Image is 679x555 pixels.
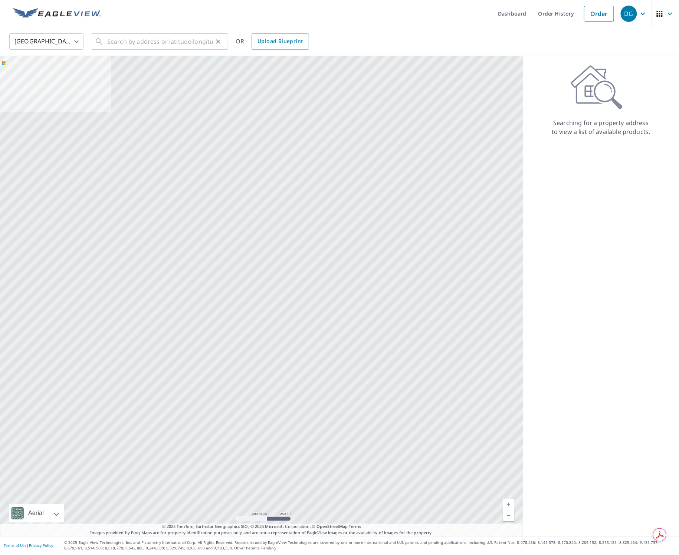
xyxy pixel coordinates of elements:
input: Search by address or latitude-longitude [107,31,213,52]
span: © 2025 TomTom, Earthstar Geographics SIO, © 2025 Microsoft Corporation, © [162,524,361,530]
div: Aerial [9,504,64,523]
button: Clear [213,36,223,47]
div: OR [236,33,309,50]
a: Terms of Use [4,543,27,548]
a: Privacy Policy [29,543,53,548]
p: | [4,543,53,548]
a: Terms [349,524,361,529]
span: Upload Blueprint [258,37,303,46]
a: Upload Blueprint [252,33,309,50]
a: Current Level 5, Zoom Out [503,510,514,521]
img: EV Logo [13,8,101,19]
p: © 2025 Eagle View Technologies, Inc. and Pictometry International Corp. All Rights Reserved. Repo... [64,540,675,551]
div: [GEOGRAPHIC_DATA] [9,31,83,52]
a: Current Level 5, Zoom In [503,499,514,510]
div: DG [621,6,637,22]
p: Searching for a property address to view a list of available products. [551,118,651,136]
a: OpenStreetMap [316,524,348,529]
div: Aerial [26,504,46,523]
a: Order [584,6,614,22]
